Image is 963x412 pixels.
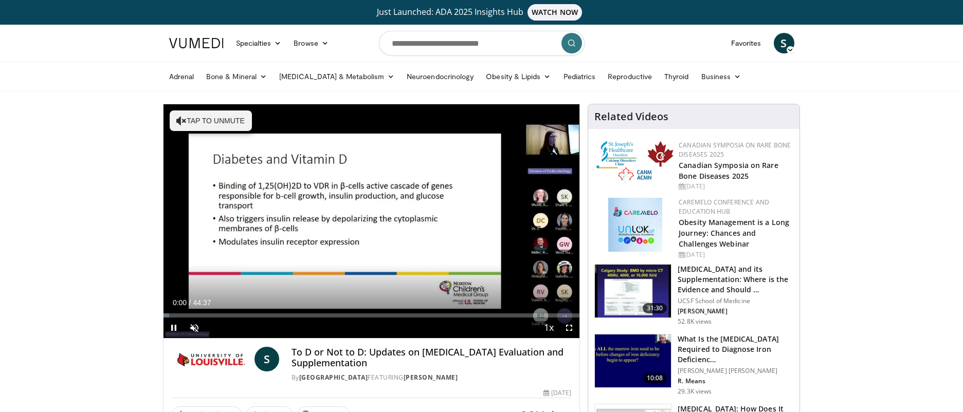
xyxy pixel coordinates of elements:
[658,66,695,87] a: Thyroid
[299,373,368,382] a: [GEOGRAPHIC_DATA]
[172,347,250,371] img: University of Louisville
[401,66,480,87] a: Neuroendocrinology
[594,334,793,396] a: 10:08 What Is the [MEDICAL_DATA] Required to Diagnose Iron Deficienc… [PERSON_NAME] [PERSON_NAME]...
[170,110,252,131] button: Tap to unmute
[725,33,768,53] a: Favorites
[643,303,667,313] span: 31:30
[169,38,224,48] img: VuMedi Logo
[678,264,793,295] h3: [MEDICAL_DATA] and its Supplementation: Where is the Evidence and Should …
[679,250,791,259] div: [DATE]
[543,388,571,398] div: [DATE]
[404,373,458,382] a: [PERSON_NAME]
[189,298,191,307] span: /
[602,66,658,87] a: Reproductive
[557,66,602,87] a: Pediatrics
[163,313,580,317] div: Progress Bar
[774,33,794,53] a: S
[678,317,712,326] p: 52.8K views
[184,317,205,338] button: Unmute
[273,66,401,87] a: [MEDICAL_DATA] & Metabolism
[595,334,671,388] img: 15adaf35-b496-4260-9f93-ea8e29d3ece7.150x105_q85_crop-smart_upscale.jpg
[559,317,579,338] button: Fullscreen
[678,377,793,385] p: R. Means
[678,334,793,365] h3: What Is the [MEDICAL_DATA] Required to Diagnose Iron Deficienc…
[480,66,557,87] a: Obesity & Lipids
[538,317,559,338] button: Playback Rate
[608,198,662,252] img: 45df64a9-a6de-482c-8a90-ada250f7980c.png.150x105_q85_autocrop_double_scale_upscale_version-0.2.jpg
[287,33,335,53] a: Browse
[679,198,769,216] a: CaReMeLO Conference and Education Hub
[594,110,668,123] h4: Related Videos
[193,298,211,307] span: 44:37
[595,265,671,318] img: 4bb25b40-905e-443e-8e37-83f056f6e86e.150x105_q85_crop-smart_upscale.jpg
[292,347,571,369] h4: To D or Not to D: Updates on [MEDICAL_DATA] Evaluation and Supplementation
[173,298,187,307] span: 0:00
[679,217,789,249] a: Obesity Management is a Long Journey: Chances and Challenges Webinar
[200,66,273,87] a: Bone & Mineral
[292,373,571,382] div: By FEATURING
[163,66,201,87] a: Adrenal
[643,373,667,383] span: 10:08
[678,367,793,375] p: [PERSON_NAME] [PERSON_NAME]
[678,387,712,396] p: 29.3K views
[255,347,279,371] a: S
[528,4,582,21] span: WATCH NOW
[230,33,288,53] a: Specialties
[678,307,793,315] p: [PERSON_NAME]
[594,264,793,326] a: 31:30 [MEDICAL_DATA] and its Supplementation: Where is the Evidence and Should … UCSF School of M...
[679,160,778,181] a: Canadian Symposia on Rare Bone Diseases 2025
[678,297,793,305] p: UCSF School of Medicine
[163,317,184,338] button: Pause
[695,66,748,87] a: Business
[171,4,793,21] a: Just Launched: ADA 2025 Insights HubWATCH NOW
[679,141,791,159] a: Canadian Symposia on Rare Bone Diseases 2025
[596,141,674,182] img: 59b7dea3-8883-45d6-a110-d30c6cb0f321.png.150x105_q85_autocrop_double_scale_upscale_version-0.2.png
[679,182,791,191] div: [DATE]
[163,104,580,339] video-js: Video Player
[379,31,585,55] input: Search topics, interventions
